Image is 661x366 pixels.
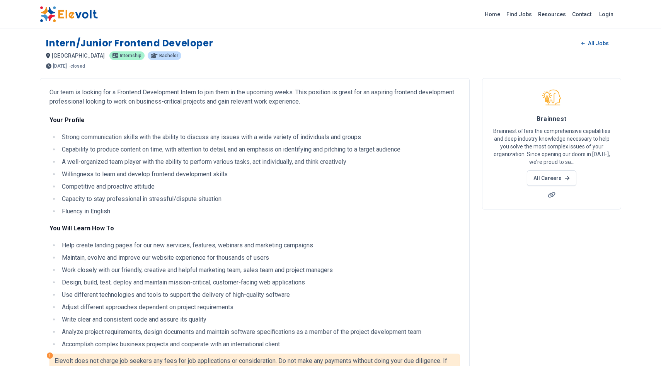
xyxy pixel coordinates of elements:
li: Design, build, test, deploy and maintain mission-critical, customer-facing web applications [60,278,460,287]
a: Resources [535,8,569,20]
a: Find Jobs [503,8,535,20]
li: Write clear and consistent code and assure its quality [60,315,460,324]
li: Analyze project requirements, design documents and maintain software specifications as a member o... [60,327,460,337]
li: Capacity to stay professional in stressful/dispute situation [60,194,460,204]
a: Login [595,7,618,22]
li: Accomplish complex business projects and cooperate with an international client [60,340,460,349]
a: All Careers [527,170,576,186]
strong: You Will Learn How To [49,225,114,232]
strong: Your Profile [49,116,85,124]
li: Capability to produce content on time, with attention to detail, and an emphasis on identifying a... [60,145,460,154]
p: - closed [68,64,85,68]
img: Elevolt [40,6,98,22]
p: Our team is looking for a Frontend Development Intern to join them in the upcoming weeks. This po... [49,88,460,125]
span: [DATE] [53,64,67,68]
li: Fluency in English [60,207,460,216]
span: internship [120,53,141,58]
li: Work closely with our friendly, creative and helpful marketing team, sales team and project managers [60,266,460,275]
a: Home [482,8,503,20]
li: Maintain, evolve and improve our website experience for thousands of users [60,253,460,262]
a: All Jobs [575,37,615,49]
a: Contact [569,8,595,20]
img: Brainnest [542,88,561,107]
li: Willingness to learn and develop frontend development skills [60,170,460,179]
p: Brainnest offers the comprehensive capabilities and deep industry knowledge necessary to help you... [492,127,612,166]
li: Use different technologies and tools to support the delivery of high-quality software [60,290,460,300]
li: Adjust different approaches dependent on project requirements [60,303,460,312]
h1: Intern/Junior Frontend Developer [46,37,213,49]
li: Competitive and proactive attitude [60,182,460,191]
li: Help create landing pages for our new services, features, webinars and marketing campaigns [60,241,460,250]
span: [GEOGRAPHIC_DATA] [52,53,105,59]
span: Brainnest [537,115,566,123]
span: bachelor [159,53,178,58]
li: A well-organized team player with the ability to perform various tasks, act individually, and thi... [60,157,460,167]
li: Strong communication skills with the ability to discuss any issues with a wide variety of individ... [60,133,460,142]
